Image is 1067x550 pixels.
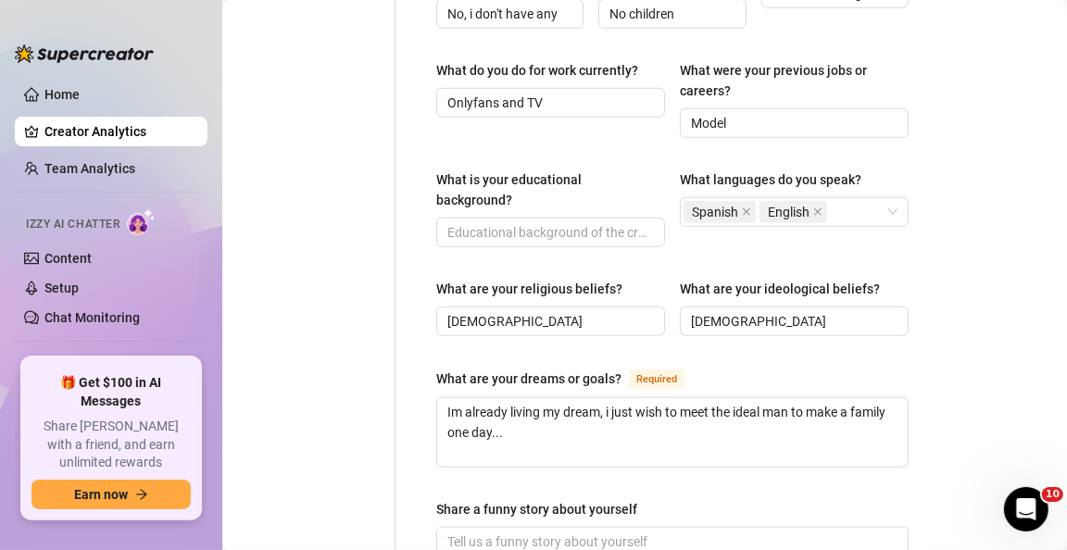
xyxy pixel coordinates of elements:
[31,374,191,410] span: 🎁 Get $100 in AI Messages
[436,169,652,210] div: What is your educational background?
[629,369,684,390] span: Required
[44,251,92,266] a: Content
[1042,487,1063,502] span: 10
[436,60,638,81] div: What do you do for work currently?
[436,499,637,519] div: Share a funny story about yourself
[680,60,909,101] label: What were your previous jobs or careers?
[680,169,874,190] label: What languages do you speak?
[437,398,908,467] textarea: What are your dreams or goals?
[436,368,705,390] label: What are your dreams or goals?
[44,87,80,102] a: Home
[680,279,880,299] div: What are your ideological beliefs?
[44,310,140,325] a: Chat Monitoring
[447,4,569,24] input: Do you have any siblings? How many?
[44,281,79,295] a: Setup
[436,60,651,81] label: What do you do for work currently?
[447,93,650,113] input: What do you do for work currently?
[26,216,119,233] span: Izzy AI Chatter
[768,202,810,222] span: English
[15,44,154,63] img: logo-BBDzfeDw.svg
[436,169,665,210] label: What is your educational background?
[135,488,148,501] span: arrow-right
[44,117,193,146] a: Creator Analytics
[436,499,650,519] label: Share a funny story about yourself
[436,279,622,299] div: What are your religious beliefs?
[436,279,635,299] label: What are your religious beliefs?
[31,418,191,472] span: Share [PERSON_NAME] with a friend, and earn unlimited rewards
[691,311,894,331] input: What are your ideological beliefs?
[680,60,896,101] div: What were your previous jobs or careers?
[692,202,738,222] span: Spanish
[44,161,135,176] a: Team Analytics
[74,487,128,502] span: Earn now
[436,369,621,389] div: What are your dreams or goals?
[127,208,156,235] img: AI Chatter
[1004,487,1048,531] iframe: Intercom live chat
[447,311,650,331] input: What are your religious beliefs?
[680,169,861,190] div: What languages do you speak?
[759,201,827,223] span: English
[680,279,893,299] label: What are your ideological beliefs?
[742,207,751,217] span: close
[684,201,756,223] span: Spanish
[813,207,822,217] span: close
[447,222,650,243] input: What is your educational background?
[609,4,731,24] input: Do you have any children? How many?
[691,113,894,133] input: What were your previous jobs or careers?
[831,201,835,223] input: What languages do you speak?
[31,480,191,509] button: Earn nowarrow-right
